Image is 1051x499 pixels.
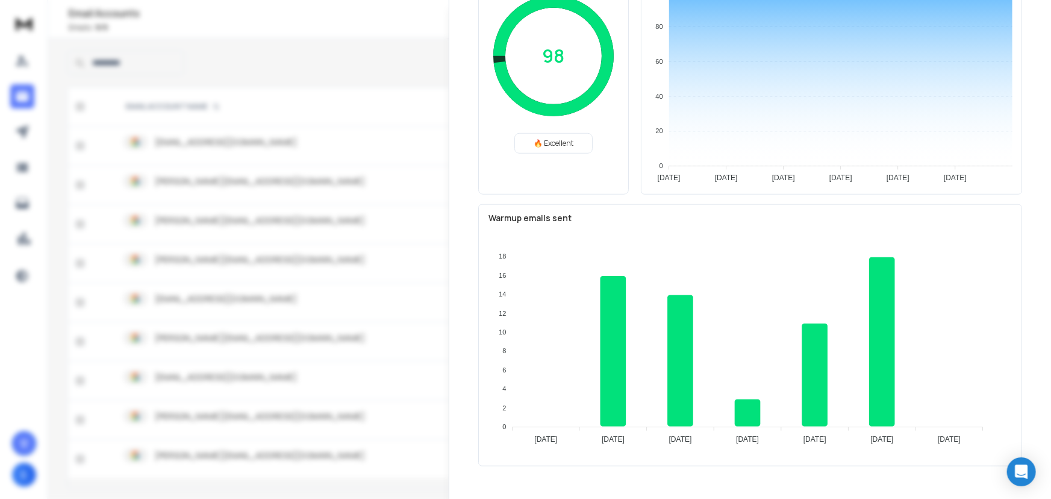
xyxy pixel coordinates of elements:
[502,424,506,431] tspan: 0
[655,23,663,30] tspan: 80
[870,435,893,444] tspan: [DATE]
[488,212,1012,224] p: Warmup emails sent
[499,310,506,317] tspan: 12
[938,435,961,444] tspan: [DATE]
[502,366,506,374] tspan: 6
[829,174,852,183] tspan: [DATE]
[499,328,506,336] tspan: 10
[499,272,506,279] tspan: 16
[655,58,663,65] tspan: 60
[499,291,506,298] tspan: 14
[1007,457,1036,486] div: Open Intercom Messenger
[772,174,795,183] tspan: [DATE]
[502,404,506,412] tspan: 2
[514,133,593,154] div: 🔥 Excellent
[502,348,506,355] tspan: 8
[669,435,692,444] tspan: [DATE]
[736,435,759,444] tspan: [DATE]
[659,162,663,169] tspan: 0
[602,435,625,444] tspan: [DATE]
[655,93,663,100] tspan: 40
[502,386,506,393] tspan: 4
[803,435,826,444] tspan: [DATE]
[534,435,557,444] tspan: [DATE]
[655,128,663,135] tspan: 20
[887,174,909,183] tspan: [DATE]
[543,45,565,67] p: 98
[715,174,738,183] tspan: [DATE]
[944,174,967,183] tspan: [DATE]
[499,253,506,260] tspan: 18
[658,174,681,183] tspan: [DATE]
